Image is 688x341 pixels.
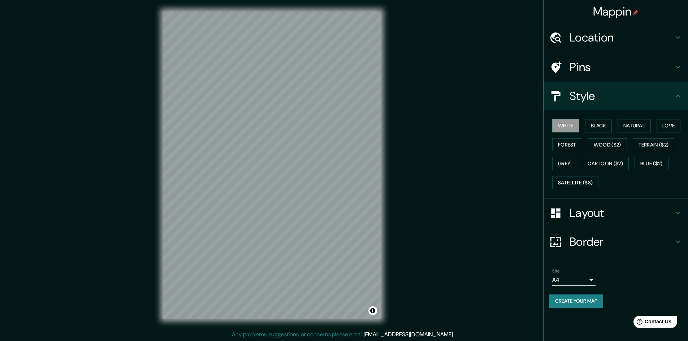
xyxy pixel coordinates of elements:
[364,331,453,338] a: [EMAIL_ADDRESS][DOMAIN_NAME]
[544,198,688,227] div: Layout
[552,119,579,132] button: White
[552,157,576,170] button: Grey
[570,206,674,220] h4: Layout
[454,330,455,339] div: .
[544,23,688,52] div: Location
[588,138,627,152] button: Wood ($2)
[544,82,688,110] div: Style
[552,138,582,152] button: Forest
[618,119,651,132] button: Natural
[455,330,456,339] div: .
[368,306,377,315] button: Toggle attribution
[232,330,454,339] p: Any problems, suggestions, or concerns please email .
[570,89,674,103] h4: Style
[633,10,639,16] img: pin-icon.png
[570,60,674,74] h4: Pins
[633,138,675,152] button: Terrain ($2)
[582,157,629,170] button: Cartoon ($2)
[585,119,612,132] button: Black
[624,313,680,333] iframe: Help widget launcher
[552,176,598,189] button: Satellite ($3)
[544,53,688,82] div: Pins
[570,30,674,45] h4: Location
[635,157,668,170] button: Blue ($2)
[552,268,560,274] label: Size
[544,227,688,256] div: Border
[570,235,674,249] h4: Border
[593,4,639,19] h4: Mappin
[552,274,596,286] div: A4
[549,294,603,308] button: Create your map
[163,12,381,319] canvas: Map
[657,119,680,132] button: Love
